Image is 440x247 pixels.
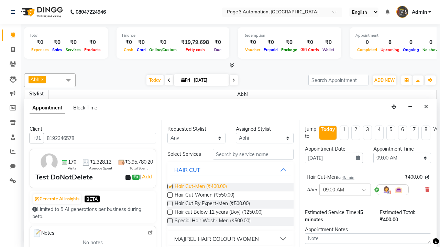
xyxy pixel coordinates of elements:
span: Ongoing [401,47,421,52]
div: Hair Cut-Men [307,174,354,181]
span: Fri [179,78,192,83]
span: Abhi [31,77,41,82]
input: yyyy-mm-dd [305,153,353,163]
small: for [337,175,354,180]
span: Average Spent [89,166,112,171]
span: ₹0 [132,175,139,180]
span: No notes [83,239,103,246]
div: ₹0 [279,38,299,46]
input: Search by service name [213,149,294,160]
div: Appointment Time [373,145,431,153]
div: ₹0 [64,38,82,46]
span: | [140,173,153,181]
div: ₹19,79,698 [178,38,212,46]
a: Add [141,173,153,181]
button: +91 [30,133,44,143]
img: avatar [39,152,59,172]
div: MAJIREL HAIR COLOUR WOMEN [174,235,259,243]
li: 1 [340,126,349,140]
span: Package [279,47,299,52]
div: ₹0 [321,38,336,46]
span: Due [212,47,223,52]
span: Today [146,75,164,85]
li: 4 [375,126,384,140]
span: 170 [68,158,76,166]
div: 0 [401,38,421,46]
span: Block Time [73,105,97,111]
button: HAIR CUT [170,164,291,176]
span: Services [64,47,82,52]
li: 5 [386,126,395,140]
div: ₹0 [212,38,224,46]
div: Appointment Notes [305,226,431,233]
b: 08047224946 [76,2,106,22]
li: 6 [398,126,407,140]
div: Today [321,126,335,133]
span: Upcoming [379,47,401,52]
span: Abhi [307,186,317,193]
span: ADD NEW [374,78,395,83]
button: ADD NEW [373,75,396,85]
span: Sales [51,47,64,52]
div: Stylist [24,90,48,97]
img: Admin [396,6,408,18]
div: ₹0 [30,38,51,46]
span: Hair Cut By Expert-Men (₹500.00) [175,200,250,209]
div: 8 [379,38,401,46]
button: MAJIREL HAIR COLOUR WOMEN [170,233,291,245]
div: ₹0 [51,38,64,46]
button: Generate AI Insights [33,194,81,204]
div: Client [30,126,156,133]
img: Interior.png [395,186,403,194]
img: logo [18,2,65,22]
span: Appointment [30,102,65,114]
span: Hair cut Below 12 years (Boy) (₹250.00) [175,209,263,217]
span: ₹400.00 [405,174,422,181]
span: Online/Custom [147,47,178,52]
div: ₹0 [243,38,262,46]
span: Hair Cut-Women (₹550.00) [175,191,234,200]
div: ₹0 [122,38,135,46]
span: Hair Cut-Men (₹400.00) [175,183,227,191]
span: ₹2,328.12 [90,158,111,166]
div: Requested Stylist [167,126,225,133]
input: Search Appointment [308,75,368,85]
li: 7 [410,126,419,140]
div: Finance [122,33,224,38]
span: Estimated Service Time: [305,209,357,215]
span: Products [82,47,102,52]
span: Prepaid [262,47,279,52]
span: Gift Cards [299,47,321,52]
span: Wallet [321,47,336,52]
div: Total [30,33,102,38]
button: Close [421,102,431,112]
span: Abhi [49,90,437,99]
div: Select Services [162,151,208,158]
input: 2025-10-03 [192,75,226,85]
span: 45 min [342,175,354,180]
i: Edit price [425,175,429,179]
li: 3 [363,126,372,140]
li: 2 [351,126,360,140]
div: Redemption [243,33,336,38]
input: Search by Name/Mobile/Email/Code [44,133,156,143]
span: Admin [412,9,427,16]
span: Completed [355,47,379,52]
a: x [41,77,44,82]
span: Voucher [243,47,262,52]
div: Appointment Date [305,145,363,153]
div: Limited to 5 AI generations per business during beta. [32,206,153,220]
span: Visits [68,166,76,171]
li: 8 [421,126,430,140]
div: ₹0 [262,38,279,46]
span: Total Spent [130,166,148,171]
span: Expenses [30,47,51,52]
div: Test DoNotDelete [35,172,93,182]
div: Jump to [305,126,316,140]
span: Estimated Total: [380,209,415,215]
div: ₹0 [299,38,321,46]
div: 0 [355,38,379,46]
span: ₹3,95,780.20 [125,158,153,166]
span: Card [135,47,147,52]
span: Special Hair Wash- Men (₹500.00) [175,217,251,226]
